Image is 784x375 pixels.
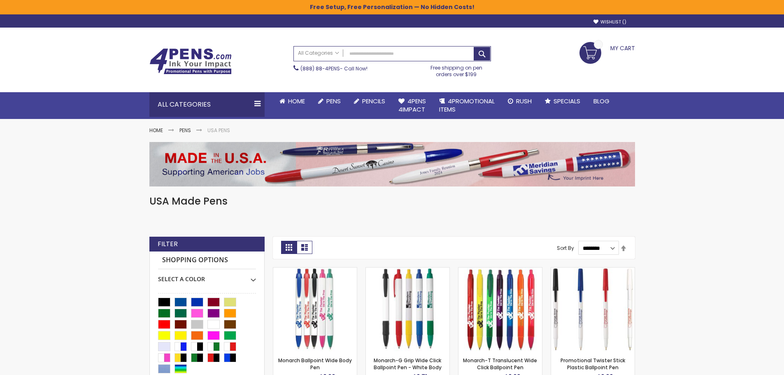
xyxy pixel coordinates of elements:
strong: Shopping Options [158,252,256,269]
strong: USA Pens [207,127,230,134]
div: Free shipping on pen orders over $199 [422,61,491,78]
img: USA Pens [149,142,635,186]
div: All Categories [149,92,265,117]
span: - Call Now! [300,65,368,72]
img: 4Pens Custom Pens and Promotional Products [149,48,232,75]
h1: USA Made Pens [149,195,635,208]
a: Pencils [347,92,392,110]
span: Rush [516,97,532,105]
a: Monarch-G Grip Wide Click Ballpoint Pen - White Body [366,267,449,274]
a: 4PROMOTIONALITEMS [433,92,501,119]
label: Sort By [557,245,574,252]
a: Pens [312,92,347,110]
img: Monarch-G Grip Wide Click Ballpoint Pen - White Body [366,268,449,351]
img: Monarch-T Translucent Wide Click Ballpoint Pen [458,268,542,351]
div: Select A Color [158,269,256,283]
span: Blog [593,97,610,105]
a: Monarch-G Grip Wide Click Ballpoint Pen - White Body [374,357,442,370]
a: Monarch Ballpoint Wide Body Pen [273,267,357,274]
a: Promotional Twister Stick Plastic Ballpoint Pen [561,357,625,370]
span: Pencils [362,97,385,105]
span: Specials [554,97,580,105]
a: Home [149,127,163,134]
a: Rush [501,92,538,110]
strong: Filter [158,240,178,249]
a: Promotional Twister Stick Plastic Ballpoint Pen [551,267,635,274]
a: (888) 88-4PENS [300,65,340,72]
a: Monarch-T Translucent Wide Click Ballpoint Pen [458,267,542,274]
a: All Categories [294,47,343,60]
a: Wishlist [593,19,626,25]
strong: Grid [281,241,297,254]
span: Pens [326,97,341,105]
span: 4PROMOTIONAL ITEMS [439,97,495,114]
a: Home [273,92,312,110]
a: Specials [538,92,587,110]
a: Monarch Ballpoint Wide Body Pen [278,357,352,370]
img: Monarch Ballpoint Wide Body Pen [273,268,357,351]
a: Pens [179,127,191,134]
img: Promotional Twister Stick Plastic Ballpoint Pen [551,268,635,351]
a: Monarch-T Translucent Wide Click Ballpoint Pen [463,357,537,370]
span: All Categories [298,50,339,56]
span: Home [288,97,305,105]
a: 4Pens4impact [392,92,433,119]
a: Blog [587,92,616,110]
span: 4Pens 4impact [398,97,426,114]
